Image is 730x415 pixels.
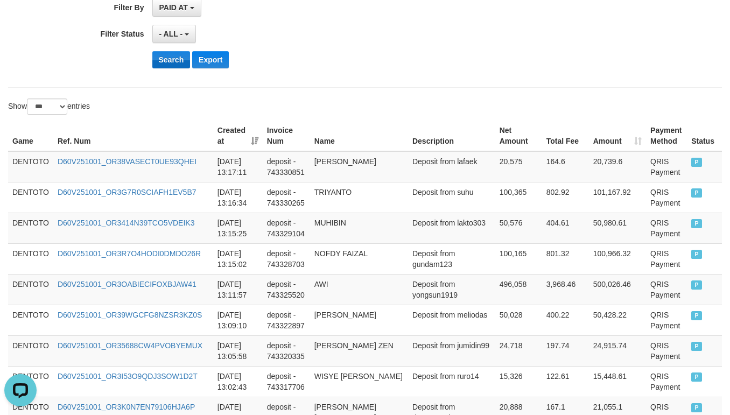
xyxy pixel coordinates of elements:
[8,121,53,151] th: Game
[408,121,495,151] th: Description
[213,366,263,397] td: [DATE] 13:02:43
[4,4,37,37] button: Open LiveChat chat widget
[589,335,646,366] td: 24,915.74
[542,305,589,335] td: 400.22
[646,213,687,243] td: QRIS Payment
[263,305,310,335] td: deposit - 743322897
[495,243,542,274] td: 100,165
[495,305,542,335] td: 50,028
[691,403,702,412] span: PAID
[58,157,196,166] a: D60V251001_OR38VASECT0UE93QHEI
[263,366,310,397] td: deposit - 743317706
[159,30,183,38] span: - ALL -
[542,182,589,213] td: 802.92
[495,182,542,213] td: 100,365
[58,311,202,319] a: D60V251001_OR39WGCFG8NZSR3KZ0S
[263,213,310,243] td: deposit - 743329104
[310,213,408,243] td: MUHIBIN
[542,213,589,243] td: 404.61
[213,213,263,243] td: [DATE] 13:15:25
[408,335,495,366] td: Deposit from jumidin99
[310,182,408,213] td: TRIYANTO
[58,249,201,258] a: D60V251001_OR3R7O4HODI0DMDO26R
[8,182,53,213] td: DENTOTO
[589,182,646,213] td: 101,167.92
[687,121,722,151] th: Status
[8,151,53,182] td: DENTOTO
[542,366,589,397] td: 122.61
[8,99,90,115] label: Show entries
[408,243,495,274] td: Deposit from gundam123
[213,274,263,305] td: [DATE] 13:11:57
[646,243,687,274] td: QRIS Payment
[310,243,408,274] td: NOFDY FAIZAL
[263,151,310,182] td: deposit - 743330851
[192,51,229,68] button: Export
[263,274,310,305] td: deposit - 743325520
[408,151,495,182] td: Deposit from lafaek
[263,182,310,213] td: deposit - 743330265
[691,372,702,382] span: PAID
[8,335,53,366] td: DENTOTO
[408,274,495,305] td: Deposit from yongsun1919
[58,341,202,350] a: D60V251001_OR35688CW4PVOBYEMUX
[589,151,646,182] td: 20,739.6
[27,99,67,115] select: Showentries
[213,182,263,213] td: [DATE] 13:16:34
[495,366,542,397] td: 15,326
[495,121,542,151] th: Net Amount
[263,243,310,274] td: deposit - 743328703
[8,366,53,397] td: DENTOTO
[691,342,702,351] span: PAID
[589,243,646,274] td: 100,966.32
[495,274,542,305] td: 496,058
[589,121,646,151] th: Amount: activate to sort column ascending
[53,121,213,151] th: Ref. Num
[58,219,195,227] a: D60V251001_OR3414N39TCO5VDEIK3
[310,366,408,397] td: WISYE [PERSON_NAME]
[8,243,53,274] td: DENTOTO
[542,335,589,366] td: 197.74
[310,274,408,305] td: AWI
[152,25,196,43] button: - ALL -
[213,243,263,274] td: [DATE] 13:15:02
[58,372,198,381] a: D60V251001_OR3I53O9QDJ3SOW1D2T
[646,182,687,213] td: QRIS Payment
[408,305,495,335] td: Deposit from meliodas
[159,3,188,12] span: PAID AT
[542,151,589,182] td: 164.6
[263,121,310,151] th: Invoice Num
[263,335,310,366] td: deposit - 743320335
[646,121,687,151] th: Payment Method
[310,151,408,182] td: [PERSON_NAME]
[589,305,646,335] td: 50,428.22
[646,366,687,397] td: QRIS Payment
[213,335,263,366] td: [DATE] 13:05:58
[58,403,195,411] a: D60V251001_OR3K0N7EN79106HJA6P
[589,213,646,243] td: 50,980.61
[58,188,196,196] a: D60V251001_OR3G7R0SCIAFH1EV5B7
[646,274,687,305] td: QRIS Payment
[495,151,542,182] td: 20,575
[495,335,542,366] td: 24,718
[691,188,702,198] span: PAID
[646,151,687,182] td: QRIS Payment
[691,250,702,259] span: PAID
[542,243,589,274] td: 801.32
[691,311,702,320] span: PAID
[213,121,263,151] th: Created at: activate to sort column ascending
[589,366,646,397] td: 15,448.61
[408,213,495,243] td: Deposit from lakto303
[542,121,589,151] th: Total Fee
[58,280,196,289] a: D60V251001_OR3OABIECIFOXBJAW41
[589,274,646,305] td: 500,026.46
[8,274,53,305] td: DENTOTO
[691,280,702,290] span: PAID
[495,213,542,243] td: 50,576
[408,182,495,213] td: Deposit from suhu
[152,51,191,68] button: Search
[542,274,589,305] td: 3,968.46
[310,121,408,151] th: Name
[8,305,53,335] td: DENTOTO
[310,305,408,335] td: [PERSON_NAME]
